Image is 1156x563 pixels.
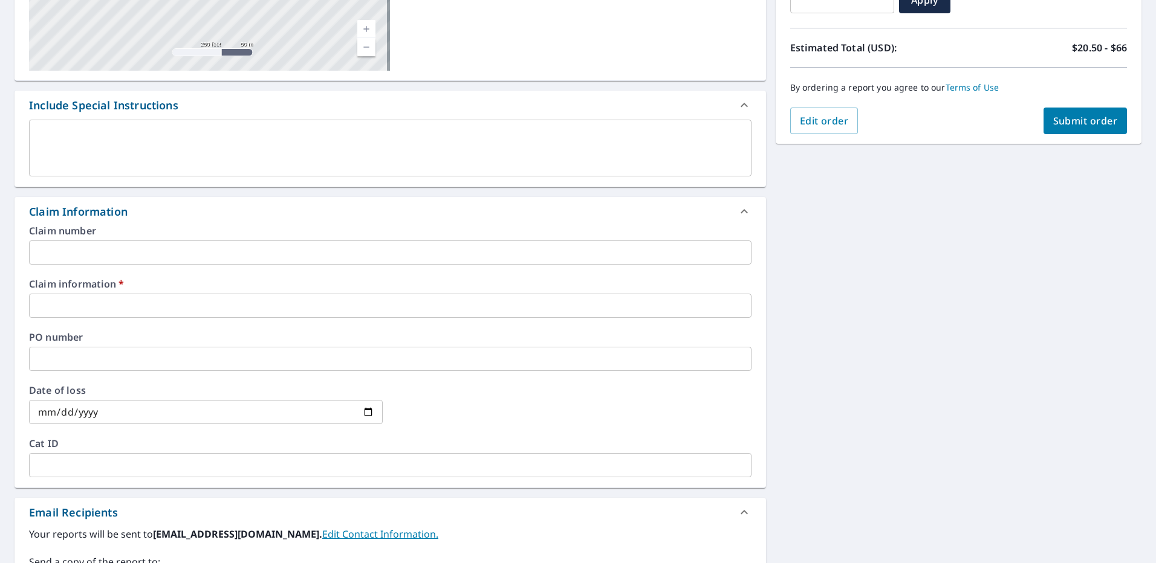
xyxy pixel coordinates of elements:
[357,38,375,56] a: Current Level 17, Zoom Out
[1072,40,1127,55] p: $20.50 - $66
[29,279,752,289] label: Claim information
[153,527,322,541] b: [EMAIL_ADDRESS][DOMAIN_NAME].
[29,439,752,448] label: Cat ID
[15,91,766,120] div: Include Special Instructions
[1053,114,1118,127] span: Submit order
[800,114,849,127] span: Edit order
[29,527,752,541] label: Your reports will be sent to
[790,40,959,55] p: Estimated Total (USD):
[29,97,178,114] div: Include Special Instructions
[946,82,999,93] a: Terms of Use
[790,108,859,134] button: Edit order
[1044,108,1128,134] button: Submit order
[15,498,766,527] div: Email Recipients
[790,82,1127,93] p: By ordering a report you agree to our
[29,204,128,220] div: Claim Information
[29,385,383,395] label: Date of loss
[29,332,752,342] label: PO number
[357,20,375,38] a: Current Level 17, Zoom In
[15,197,766,226] div: Claim Information
[29,504,118,521] div: Email Recipients
[322,527,438,541] a: EditContactInfo
[29,226,752,236] label: Claim number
